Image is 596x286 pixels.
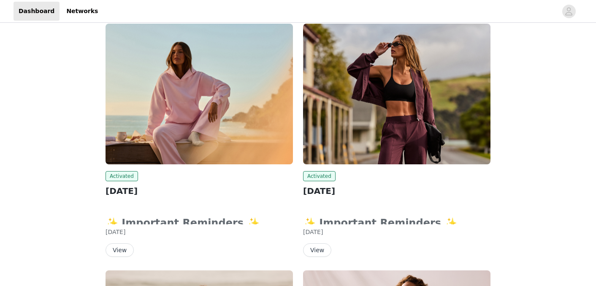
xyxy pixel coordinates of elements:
[565,5,573,18] div: avatar
[14,2,60,21] a: Dashboard
[303,217,463,229] strong: ✨ Important Reminders ✨
[106,229,125,235] span: [DATE]
[106,24,293,164] img: Fabletics
[303,171,336,181] span: Activated
[106,247,134,253] a: View
[106,243,134,257] button: View
[303,247,331,253] a: View
[303,243,331,257] button: View
[303,185,490,197] h2: [DATE]
[61,2,103,21] a: Networks
[303,229,323,235] span: [DATE]
[106,185,293,197] h2: [DATE]
[106,171,138,181] span: Activated
[303,24,490,164] img: Fabletics
[106,217,265,229] strong: ✨ Important Reminders ✨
